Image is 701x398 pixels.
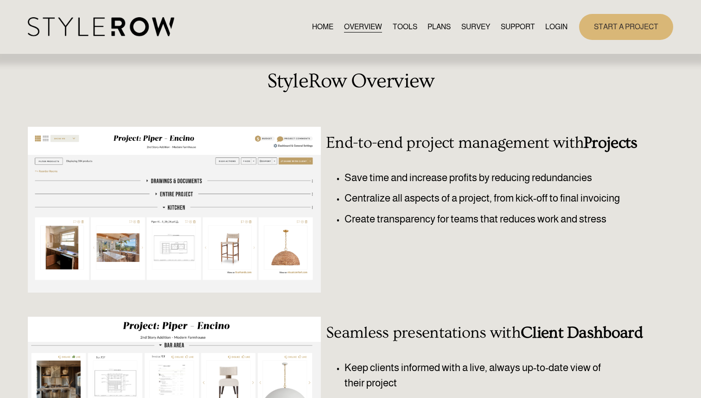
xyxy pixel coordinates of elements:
[344,190,646,206] p: Centralize all aspects of a project, from kick-off to final invoicing
[28,70,673,93] h2: StyleRow Overview
[393,20,417,33] a: TOOLS
[501,21,535,33] span: SUPPORT
[326,324,646,342] h3: Seamless presentations with
[312,20,333,33] a: HOME
[427,20,451,33] a: PLANS
[344,170,646,186] p: Save time and increase profits by reducing redundancies
[344,20,382,33] a: OVERVIEW
[521,324,643,342] strong: Client Dashboard
[501,20,535,33] a: folder dropdown
[326,134,646,152] h3: End-to-end project management with
[344,360,619,391] p: Keep clients informed with a live, always up-to-date view of their project
[545,20,567,33] a: LOGIN
[28,17,174,36] img: StyleRow
[461,20,490,33] a: SURVEY
[579,14,673,39] a: START A PROJECT
[344,211,646,227] p: Create transparency for teams that reduces work and stress
[584,134,637,152] strong: Projects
